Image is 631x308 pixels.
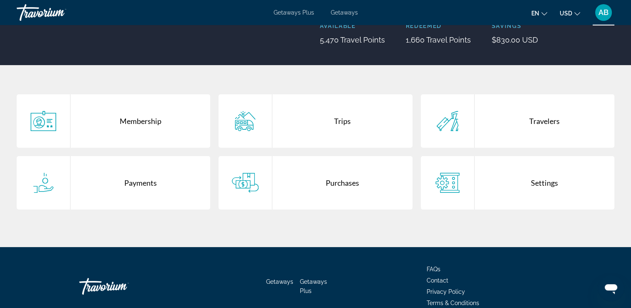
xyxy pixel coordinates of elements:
[531,10,539,17] span: en
[427,266,440,273] a: FAQs
[70,156,210,210] div: Payments
[427,300,479,306] a: Terms & Conditions
[272,156,412,210] div: Purchases
[421,94,614,148] a: Travelers
[560,10,572,17] span: USD
[79,274,163,299] a: Travorium
[427,277,448,284] a: Contact
[427,288,465,295] a: Privacy Policy
[274,9,314,16] a: Getaways Plus
[598,8,608,17] span: AB
[219,156,412,210] a: Purchases
[492,23,538,29] p: Savings
[331,9,358,16] a: Getaways
[266,278,293,285] a: Getaways
[320,35,385,44] p: 5,470 Travel Points
[320,23,385,29] p: Available
[406,35,471,44] p: 1,660 Travel Points
[475,94,614,148] div: Travelers
[406,23,471,29] p: Redeemed
[70,94,210,148] div: Membership
[300,278,327,294] a: Getaways Plus
[598,275,624,301] iframe: Button to launch messaging window
[219,94,412,148] a: Trips
[421,156,614,210] a: Settings
[560,7,580,19] button: Change currency
[272,94,412,148] div: Trips
[531,7,547,19] button: Change language
[492,35,538,44] p: $830.00 USD
[593,4,614,21] button: User Menu
[17,156,210,210] a: Payments
[475,156,614,210] div: Settings
[17,94,210,148] a: Membership
[17,2,100,23] a: Travorium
